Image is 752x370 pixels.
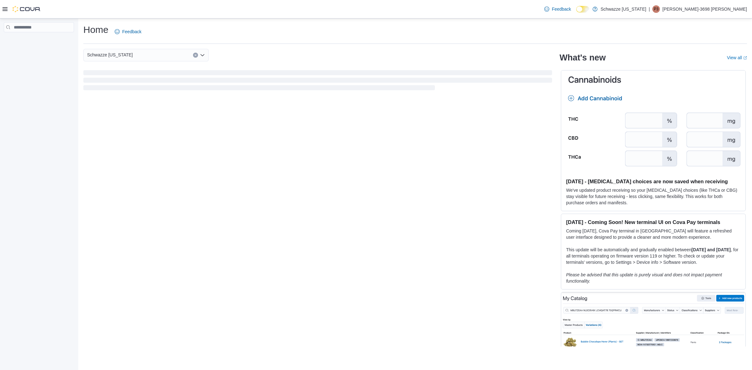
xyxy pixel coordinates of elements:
h1: Home [83,23,108,36]
button: Open list of options [200,53,205,58]
strong: [DATE] and [DATE] [692,247,731,252]
input: Dark Mode [576,6,589,13]
span: Feedback [552,6,571,12]
nav: Complex example [4,34,74,49]
span: Schwazze [US_STATE] [87,51,133,59]
p: We've updated product receiving so your [MEDICAL_DATA] choices (like THCa or CBG) stay visible fo... [566,187,740,206]
p: [PERSON_NAME]-3698 [PERSON_NAME] [662,5,747,13]
p: | [649,5,650,13]
a: Feedback [542,3,573,15]
svg: External link [743,56,747,60]
span: Feedback [122,29,141,35]
a: Feedback [112,25,144,38]
span: Loading [83,71,552,91]
h2: What's new [560,53,606,63]
p: Schwazze [US_STATE] [601,5,646,13]
img: Cova [13,6,41,12]
div: Pedro-3698 Salazar [652,5,660,13]
span: P3 [654,5,659,13]
h3: [DATE] - [MEDICAL_DATA] choices are now saved when receiving [566,178,740,185]
p: Coming [DATE], Cova Pay terminal in [GEOGRAPHIC_DATA] will feature a refreshed user interface des... [566,228,740,240]
h3: [DATE] - Coming Soon! New terminal UI on Cova Pay terminals [566,219,740,225]
p: This update will be automatically and gradually enabled between , for all terminals operating on ... [566,247,740,265]
button: Clear input [193,53,198,58]
em: Please be advised that this update is purely visual and does not impact payment functionality. [566,272,722,284]
a: View allExternal link [727,55,747,60]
